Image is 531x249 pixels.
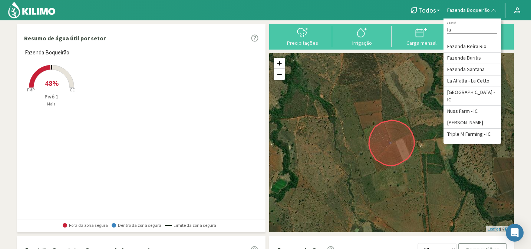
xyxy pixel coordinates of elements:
[24,34,106,43] p: Resumo de água útil por setor
[275,40,330,46] div: Precipitações
[418,6,436,14] span: Todos
[27,87,34,92] tspan: PMP
[394,40,449,46] div: Carga mensal
[443,41,501,53] li: Fazenda Beira Rio
[165,223,216,228] span: Limite da zona segura
[274,69,285,80] a: Zoom out
[447,7,490,14] span: Fazenda Boqueirão
[63,223,108,228] span: Fora da zona segura
[334,40,389,46] div: Irrigação
[443,87,501,106] li: [GEOGRAPHIC_DATA] - IC
[112,223,161,228] span: Dentro da zona segura
[443,53,501,64] li: Fazenda Buritis
[332,26,392,46] button: Irrigação
[21,101,82,107] p: Maiz
[505,227,512,231] a: Esri
[443,75,501,87] li: La Alfalfa - La Cetto
[443,2,501,18] button: Fazenda Boqueirão
[45,78,59,88] span: 48%
[273,26,332,46] button: Precipitações
[70,87,75,92] tspan: CC
[7,1,56,19] img: Kilimo
[21,93,82,101] p: Pivô 1
[274,58,285,69] a: Zoom in
[443,106,501,117] li: Nuss Farm - IC
[506,224,524,242] div: Open Intercom Messenger
[392,26,451,46] button: Carga mensal
[25,48,69,57] span: Fazenda Boqueirão
[488,227,500,231] a: Leaflet
[443,64,501,75] li: Fazenda Santana
[443,117,501,129] li: [PERSON_NAME]
[486,226,514,232] div: | ©
[443,129,501,140] li: Triple M Farming - IC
